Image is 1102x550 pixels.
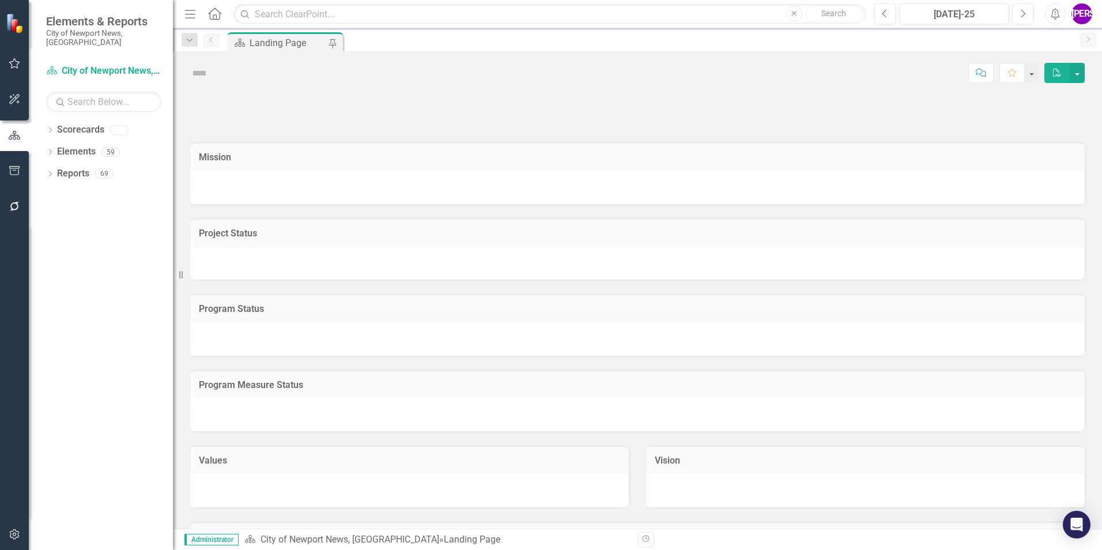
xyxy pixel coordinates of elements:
img: Not Defined [190,64,209,82]
input: Search ClearPoint... [233,4,866,24]
a: Scorecards [57,123,104,137]
h3: Project Status [199,228,1076,239]
input: Search Below... [46,92,161,112]
span: Search [821,9,846,18]
h3: Program Status [199,304,1076,314]
div: 69 [95,169,114,179]
a: City of Newport News, [GEOGRAPHIC_DATA] [46,65,161,78]
span: Elements & Reports [46,14,161,28]
a: Reports [57,167,89,180]
div: Landing Page [444,534,500,545]
span: Administrator [184,534,239,545]
div: 59 [101,147,120,157]
a: City of Newport News, [GEOGRAPHIC_DATA] [261,534,439,545]
button: [DATE]-25 [899,3,1009,24]
button: Search [805,6,863,22]
small: City of Newport News, [GEOGRAPHIC_DATA] [46,28,161,47]
h3: Program Measure Status [199,380,1076,390]
img: ClearPoint Strategy [6,13,26,33]
h3: Values [199,455,620,466]
div: » [244,533,629,547]
div: [DATE]-25 [903,7,1005,21]
div: Open Intercom Messenger [1063,511,1090,538]
h3: Vision [655,455,1076,466]
div: Landing Page [250,36,326,50]
h3: Mission [199,152,1076,163]
a: Elements [57,145,96,159]
button: [PERSON_NAME] [1071,3,1092,24]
